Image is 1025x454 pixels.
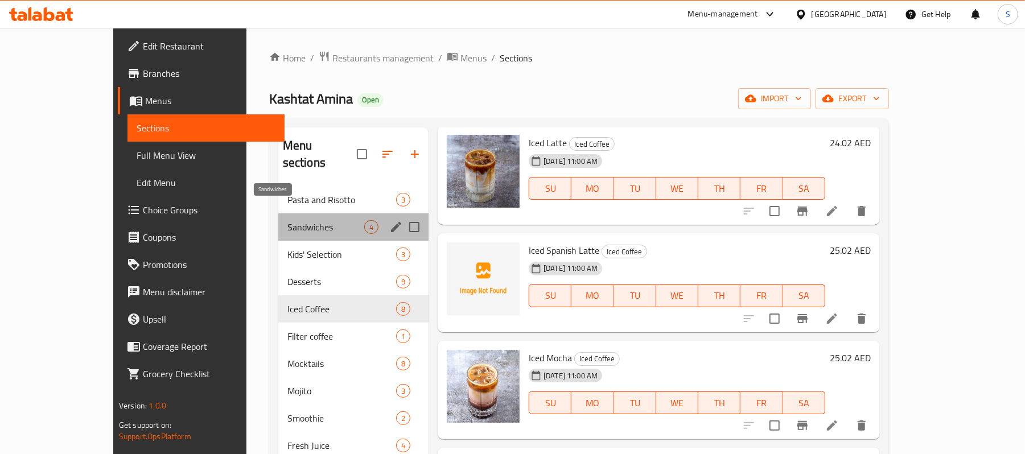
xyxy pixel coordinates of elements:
h2: Menu sections [283,137,357,171]
span: TH [703,180,736,197]
span: Upsell [143,312,275,326]
a: Edit menu item [825,419,839,432]
a: Upsell [118,306,285,333]
span: Pasta and Risotto [287,193,396,207]
span: [DATE] 11:00 AM [539,156,602,167]
span: SU [534,395,567,411]
span: WE [661,180,694,197]
span: Sandwiches [287,220,364,234]
span: Menus [460,51,487,65]
button: WE [656,177,698,200]
a: Menus [118,87,285,114]
button: SA [783,284,825,307]
span: TU [619,395,652,411]
div: items [396,411,410,425]
button: TU [614,177,656,200]
span: TU [619,180,652,197]
a: Support.OpsPlatform [119,429,191,444]
span: Menu disclaimer [143,285,275,299]
li: / [438,51,442,65]
span: Select to update [763,199,787,223]
button: SU [529,391,571,414]
button: SU [529,284,571,307]
span: WE [661,287,694,304]
div: Iced Coffee [574,352,620,366]
button: FR [740,391,783,414]
span: Iced Coffee [602,245,647,258]
span: FR [745,395,778,411]
a: Branches [118,60,285,87]
div: Iced Coffee [569,137,615,151]
div: Iced Coffee [287,302,396,316]
div: Mocktails8 [278,350,429,377]
div: items [396,247,410,261]
div: items [396,357,410,370]
span: Mocktails [287,357,396,370]
span: import [747,92,802,106]
div: [GEOGRAPHIC_DATA] [812,8,887,20]
div: items [396,384,410,398]
button: Branch-specific-item [789,197,816,225]
span: TH [703,395,736,411]
span: Edit Menu [137,176,275,189]
a: Restaurants management [319,51,434,65]
li: / [491,51,495,65]
span: Branches [143,67,275,80]
span: Fresh Juice [287,439,396,452]
a: Grocery Checklist [118,360,285,387]
div: items [396,329,410,343]
button: delete [848,197,875,225]
span: 3 [397,386,410,397]
span: Iced Coffee [570,138,614,151]
span: [DATE] 11:00 AM [539,263,602,274]
button: TH [698,391,740,414]
div: items [364,220,378,234]
button: SA [783,177,825,200]
span: 2 [397,413,410,424]
span: Iced Spanish Latte [529,242,599,259]
div: Desserts [287,275,396,288]
a: Edit menu item [825,312,839,325]
span: Sort sections [374,141,401,168]
span: WE [661,395,694,411]
button: WE [656,284,698,307]
span: Select to update [763,307,787,331]
div: Pasta and Risotto3 [278,186,429,213]
span: Iced Latte [529,134,567,151]
span: Choice Groups [143,203,275,217]
span: Select all sections [350,142,374,166]
a: Home [269,51,306,65]
span: 8 [397,304,410,315]
span: Iced Mocha [529,349,572,366]
div: items [396,439,410,452]
button: SU [529,177,571,200]
a: Choice Groups [118,196,285,224]
button: FR [740,284,783,307]
a: Edit Restaurant [118,32,285,60]
a: Coverage Report [118,333,285,360]
span: Kids' Selection [287,247,396,261]
div: Iced Coffee8 [278,295,429,323]
div: Smoothie [287,411,396,425]
a: Edit Menu [127,169,285,196]
button: MO [571,284,614,307]
span: [DATE] 11:00 AM [539,370,602,381]
span: Grocery Checklist [143,367,275,381]
button: TH [698,177,740,200]
span: SA [788,395,821,411]
span: SU [534,180,567,197]
span: TU [619,287,652,304]
button: Branch-specific-item [789,305,816,332]
div: Sandwiches4edit [278,213,429,241]
span: Promotions [143,258,275,271]
span: 1 [397,331,410,342]
span: Full Menu View [137,148,275,162]
span: Sections [137,121,275,135]
span: 3 [397,195,410,205]
button: MO [571,177,614,200]
span: FR [745,287,778,304]
img: Iced Latte [447,135,520,208]
span: Menus [145,94,275,108]
button: WE [656,391,698,414]
span: Edit Restaurant [143,39,275,53]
